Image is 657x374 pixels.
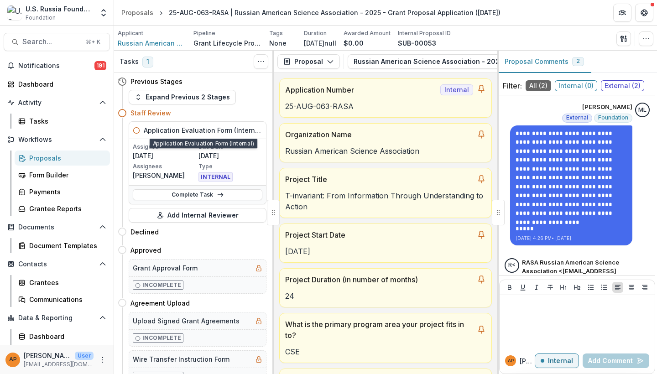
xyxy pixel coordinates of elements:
[29,153,103,163] div: Proposals
[94,61,106,70] span: 191
[585,282,596,293] button: Bullet List
[279,78,492,118] a: Application NumberInternal25-AUG-063-RASA
[285,246,486,257] p: [DATE]
[29,116,103,126] div: Tasks
[545,282,556,293] button: Strike
[118,6,157,19] a: Proposals
[29,204,103,213] div: Grantee Reports
[15,238,110,253] a: Document Templates
[129,208,266,223] button: Add Internal Reviewer
[198,143,262,151] p: Due Date
[526,80,551,91] span: All ( 2 )
[285,190,486,212] p: T-invariant: From Information Through Understanding to Action
[582,103,632,112] p: [PERSON_NAME]
[508,262,516,268] div: RASA Russian American Science Association <inforasausa@gmail.com> <inforasausa@gmail.com>
[504,282,515,293] button: Bold
[4,77,110,92] a: Dashboard
[133,171,197,180] p: [PERSON_NAME]
[520,356,535,366] p: [PERSON_NAME]
[576,58,580,64] span: 2
[75,352,94,360] p: User
[29,241,103,250] div: Document Templates
[22,37,80,46] span: Search...
[142,281,181,289] p: Incomplete
[29,170,103,180] div: Form Builder
[572,282,583,293] button: Heading 2
[97,4,110,22] button: Open entity switcher
[304,38,336,48] p: [DATE]null
[516,235,627,242] p: [DATE] 4:26 PM • [DATE]
[269,38,287,48] p: None
[118,6,504,19] nav: breadcrumb
[348,54,652,69] button: Russian American Science Association - 2025 - Grant Proposal Application ([DATE])
[18,79,103,89] div: Dashboard
[198,172,233,182] span: INTERNAL
[4,33,110,51] button: Search...
[279,313,492,363] a: What is the primary program area your project fits in to?CSE
[144,125,262,135] h5: Application Evaluation Form (Internal)
[635,4,653,22] button: Get Help
[130,108,171,118] h4: Staff Review
[142,57,153,68] span: 1
[129,90,236,104] button: Expand Previous 2 Stages
[497,51,591,73] button: Proposal Comments
[18,99,95,107] span: Activity
[517,282,528,293] button: Underline
[133,263,198,273] h5: Grant Approval Form
[398,38,436,48] p: SUB-00053
[24,351,71,360] p: [PERSON_NAME]
[26,4,94,14] div: U.S. Russia Foundation
[97,354,108,365] button: More
[15,151,110,166] a: Proposals
[9,357,17,363] div: Anna P
[4,95,110,110] button: Open Activity
[18,260,95,268] span: Contacts
[566,114,588,121] span: External
[18,223,95,231] span: Documents
[522,258,650,294] p: RASA Russian American Science Association <[EMAIL_ADDRESS][DOMAIN_NAME]> <[EMAIL_ADDRESS][DOMAIN_...
[4,311,110,325] button: Open Data & Reporting
[285,319,473,341] p: What is the primary program area your project fits in to?
[344,38,364,48] p: $0.00
[638,107,647,113] div: Maria Lvova
[285,174,473,185] p: Project Title
[531,282,542,293] button: Italicize
[29,295,103,304] div: Communications
[169,8,501,17] div: 25-AUG-063-RASA | Russian American Science Association - 2025 - Grant Proposal Application ([DATE])
[285,291,486,301] p: 24
[503,80,522,91] p: Filter:
[133,354,229,364] h5: Wire Transfer Instruction Form
[120,58,139,66] h3: Tasks
[599,282,610,293] button: Ordered List
[130,298,190,308] h4: Agreement Upload
[18,314,95,322] span: Data & Reporting
[558,282,569,293] button: Heading 1
[15,114,110,129] a: Tasks
[130,245,161,255] h4: Approved
[84,37,102,47] div: ⌘ + K
[548,357,573,365] p: Internal
[613,4,631,22] button: Partners
[612,282,623,293] button: Align Left
[133,316,240,326] h5: Upload Signed Grant Agreements
[4,58,110,73] button: Notifications191
[535,353,579,368] button: Internal
[601,80,644,91] span: External ( 2 )
[508,358,514,363] div: Anna P
[24,360,94,369] p: [EMAIL_ADDRESS][DOMAIN_NAME]
[121,8,153,17] div: Proposals
[344,29,391,37] p: Awarded Amount
[15,184,110,199] a: Payments
[440,84,473,95] span: Internal
[118,38,186,48] a: Russian American Science Association
[29,278,103,287] div: Grantees
[29,332,103,341] div: Dashboard
[555,80,597,91] span: Internal ( 0 )
[133,151,197,161] p: [DATE]
[18,136,95,144] span: Workflows
[285,229,473,240] p: Project Start Date
[130,227,159,237] h4: Declined
[198,151,262,161] p: [DATE]
[583,353,649,368] button: Add Comment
